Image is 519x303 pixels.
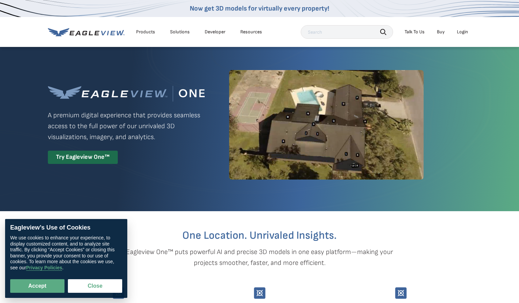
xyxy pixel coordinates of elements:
input: Search [301,25,393,39]
a: Buy [437,29,445,35]
button: Close [68,279,122,293]
a: Privacy Policies [26,265,62,271]
button: Accept [10,279,64,293]
div: Solutions [170,29,190,35]
div: Eagleview’s Use of Cookies [10,224,122,232]
p: Eagleview One™ puts powerful AI and precise 3D models in one easy platform—making your projects s... [114,247,405,268]
div: Try Eagleview One™ [48,151,118,164]
div: Resources [240,29,262,35]
div: Products [136,29,155,35]
img: Group-9744.svg [254,287,265,299]
div: We use cookies to enhance your experience, to display customized content, and to analyze site tra... [10,235,122,271]
img: Eagleview One™ [48,86,205,102]
div: Talk To Us [405,29,425,35]
a: Developer [205,29,225,35]
p: A premium digital experience that provides seamless access to the full power of our unrivaled 3D ... [48,110,205,142]
div: Login [457,29,468,35]
img: Group-9744.svg [395,287,407,299]
h2: One Location. Unrivaled Insights. [53,230,466,241]
a: Now get 3D models for virtually every property! [190,4,329,13]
